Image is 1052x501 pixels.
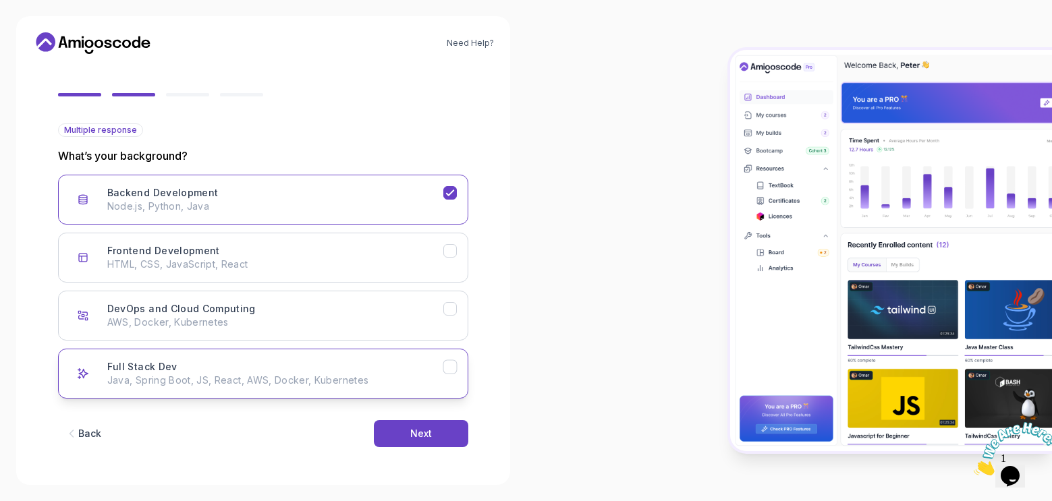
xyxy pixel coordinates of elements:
button: Frontend Development [58,233,468,283]
span: 1 [5,5,11,17]
iframe: chat widget [968,417,1052,481]
button: Back [58,420,108,447]
a: Need Help? [447,38,494,49]
button: Next [374,420,468,447]
p: AWS, Docker, Kubernetes [107,316,443,329]
a: Home link [32,32,154,54]
button: Backend Development [58,175,468,225]
img: Chat attention grabber [5,5,89,59]
h3: Frontend Development [107,244,220,258]
p: What’s your background? [58,148,468,164]
h3: Full Stack Dev [107,360,177,374]
p: Node.js, Python, Java [107,200,443,213]
h3: Backend Development [107,186,219,200]
h3: DevOps and Cloud Computing [107,302,256,316]
button: Full Stack Dev [58,349,468,399]
span: Multiple response [64,125,137,136]
div: Back [78,427,101,440]
p: HTML, CSS, JavaScript, React [107,258,443,271]
img: Amigoscode Dashboard [730,50,1052,450]
p: Java, Spring Boot, JS, React, AWS, Docker, Kubernetes [107,374,443,387]
div: Next [410,427,432,440]
button: DevOps and Cloud Computing [58,291,468,341]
